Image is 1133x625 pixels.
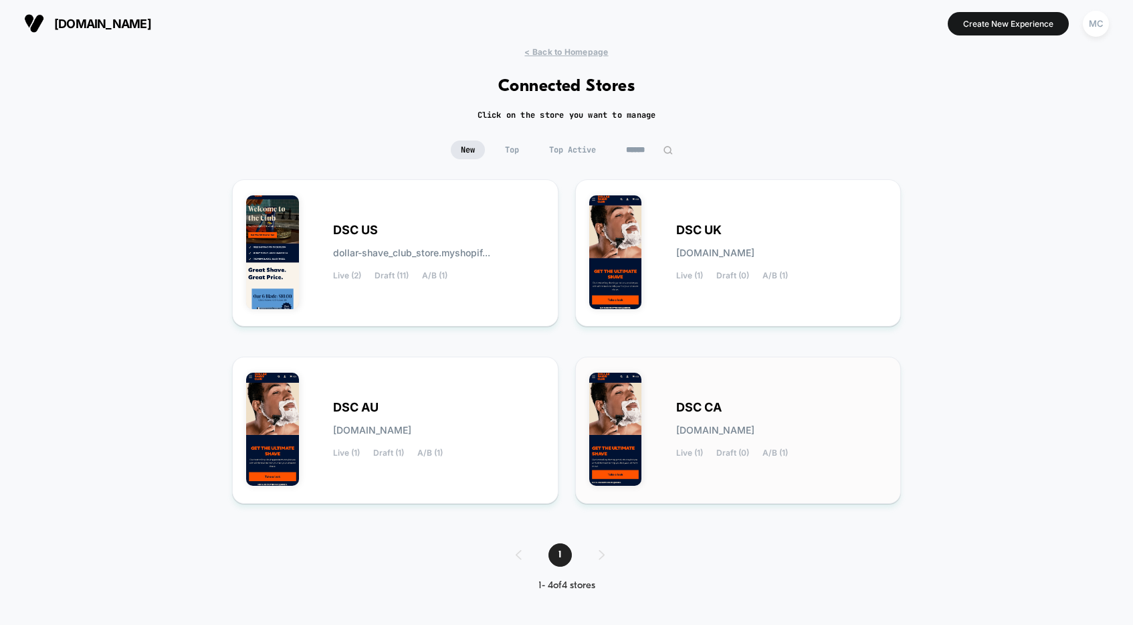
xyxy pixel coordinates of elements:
[498,77,635,96] h1: Connected Stores
[539,141,606,159] span: Top Active
[589,373,642,486] img: DSC_CA
[676,403,722,412] span: DSC CA
[716,448,749,458] span: Draft (0)
[676,448,703,458] span: Live (1)
[333,226,378,235] span: DSC US
[502,580,631,592] div: 1 - 4 of 4 stores
[333,271,361,280] span: Live (2)
[54,17,151,31] span: [DOMAIN_NAME]
[422,271,447,280] span: A/B (1)
[373,448,404,458] span: Draft (1)
[676,248,754,258] span: [DOMAIN_NAME]
[548,543,572,567] span: 1
[451,141,485,159] span: New
[495,141,529,159] span: Top
[663,145,673,155] img: edit
[333,426,411,435] span: [DOMAIN_NAME]
[333,403,379,412] span: DSC AU
[246,373,299,486] img: DSC_AU
[417,448,443,458] span: A/B (1)
[948,12,1069,35] button: Create New Experience
[478,110,656,120] h2: Click on the store you want to manage
[246,195,299,309] img: DOLLAR_SHAVE_CLUB_STORE
[589,195,642,309] img: DSC_UK
[676,426,754,435] span: [DOMAIN_NAME]
[716,271,749,280] span: Draft (0)
[333,448,360,458] span: Live (1)
[524,47,608,57] span: < Back to Homepage
[676,271,703,280] span: Live (1)
[1079,10,1113,37] button: MC
[375,271,409,280] span: Draft (11)
[24,13,44,33] img: Visually logo
[762,271,788,280] span: A/B (1)
[762,448,788,458] span: A/B (1)
[20,13,155,34] button: [DOMAIN_NAME]
[1083,11,1109,37] div: MC
[676,226,722,235] span: DSC UK
[333,248,490,258] span: dollar-shave_club_store.myshopif...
